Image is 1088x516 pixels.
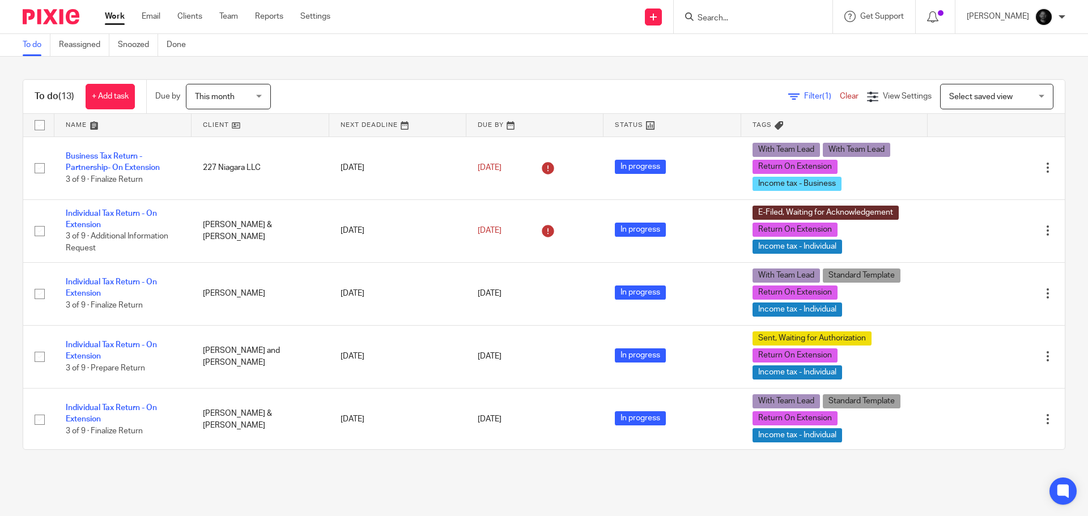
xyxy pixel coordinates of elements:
[753,348,838,363] span: Return On Extension
[823,143,890,157] span: With Team Lead
[66,233,168,253] span: 3 of 9 · Additional Information Request
[840,92,858,100] a: Clear
[696,14,798,24] input: Search
[329,388,466,451] td: [DATE]
[329,137,466,199] td: [DATE]
[753,268,820,283] span: With Team Lead
[753,365,842,379] span: Income tax - Individual
[860,12,904,20] span: Get Support
[329,262,466,325] td: [DATE]
[59,34,109,56] a: Reassigned
[66,176,143,184] span: 3 of 9 · Finalize Return
[66,364,145,372] span: 3 of 9 · Prepare Return
[177,11,202,22] a: Clients
[753,206,899,220] span: E-Filed, Waiting for Acknowledgement
[615,223,666,237] span: In progress
[883,92,932,100] span: View Settings
[66,404,157,423] a: Individual Tax Return - On Extension
[66,152,160,172] a: Business Tax Return - Partnership- On Extension
[478,227,501,234] span: [DATE]
[967,11,1029,22] p: [PERSON_NAME]
[329,199,466,262] td: [DATE]
[219,11,238,22] a: Team
[753,122,772,128] span: Tags
[35,91,74,103] h1: To do
[753,411,838,425] span: Return On Extension
[255,11,283,22] a: Reports
[615,411,666,425] span: In progress
[753,160,838,174] span: Return On Extension
[105,11,125,22] a: Work
[753,331,872,346] span: Sent, Waiting for Authorization
[66,427,143,435] span: 3 of 9 · Finalize Return
[66,210,157,229] a: Individual Tax Return - On Extension
[192,388,329,451] td: [PERSON_NAME] & [PERSON_NAME]
[753,223,838,237] span: Return On Extension
[478,164,501,172] span: [DATE]
[949,93,1013,101] span: Select saved view
[823,394,900,408] span: Standard Template
[192,137,329,199] td: 227 Niagara LLC
[300,11,330,22] a: Settings
[86,84,135,109] a: + Add task
[1035,8,1053,26] img: Chris.jpg
[753,177,841,191] span: Income tax - Business
[615,285,666,300] span: In progress
[753,428,842,442] span: Income tax - Individual
[66,301,143,309] span: 3 of 9 · Finalize Return
[23,34,50,56] a: To do
[192,325,329,388] td: [PERSON_NAME] and [PERSON_NAME]
[118,34,158,56] a: Snoozed
[822,92,831,100] span: (1)
[329,325,466,388] td: [DATE]
[142,11,160,22] a: Email
[753,143,820,157] span: With Team Lead
[823,268,900,283] span: Standard Template
[478,289,501,297] span: [DATE]
[155,91,180,102] p: Due by
[167,34,194,56] a: Done
[66,341,157,360] a: Individual Tax Return - On Extension
[615,160,666,174] span: In progress
[615,348,666,363] span: In progress
[753,302,842,317] span: Income tax - Individual
[478,415,501,423] span: [DATE]
[804,92,840,100] span: Filter
[753,240,842,254] span: Income tax - Individual
[195,93,235,101] span: This month
[192,262,329,325] td: [PERSON_NAME]
[23,9,79,24] img: Pixie
[753,394,820,408] span: With Team Lead
[753,285,838,300] span: Return On Extension
[66,278,157,297] a: Individual Tax Return - On Extension
[192,199,329,262] td: [PERSON_NAME] & [PERSON_NAME]
[478,352,501,360] span: [DATE]
[58,92,74,101] span: (13)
